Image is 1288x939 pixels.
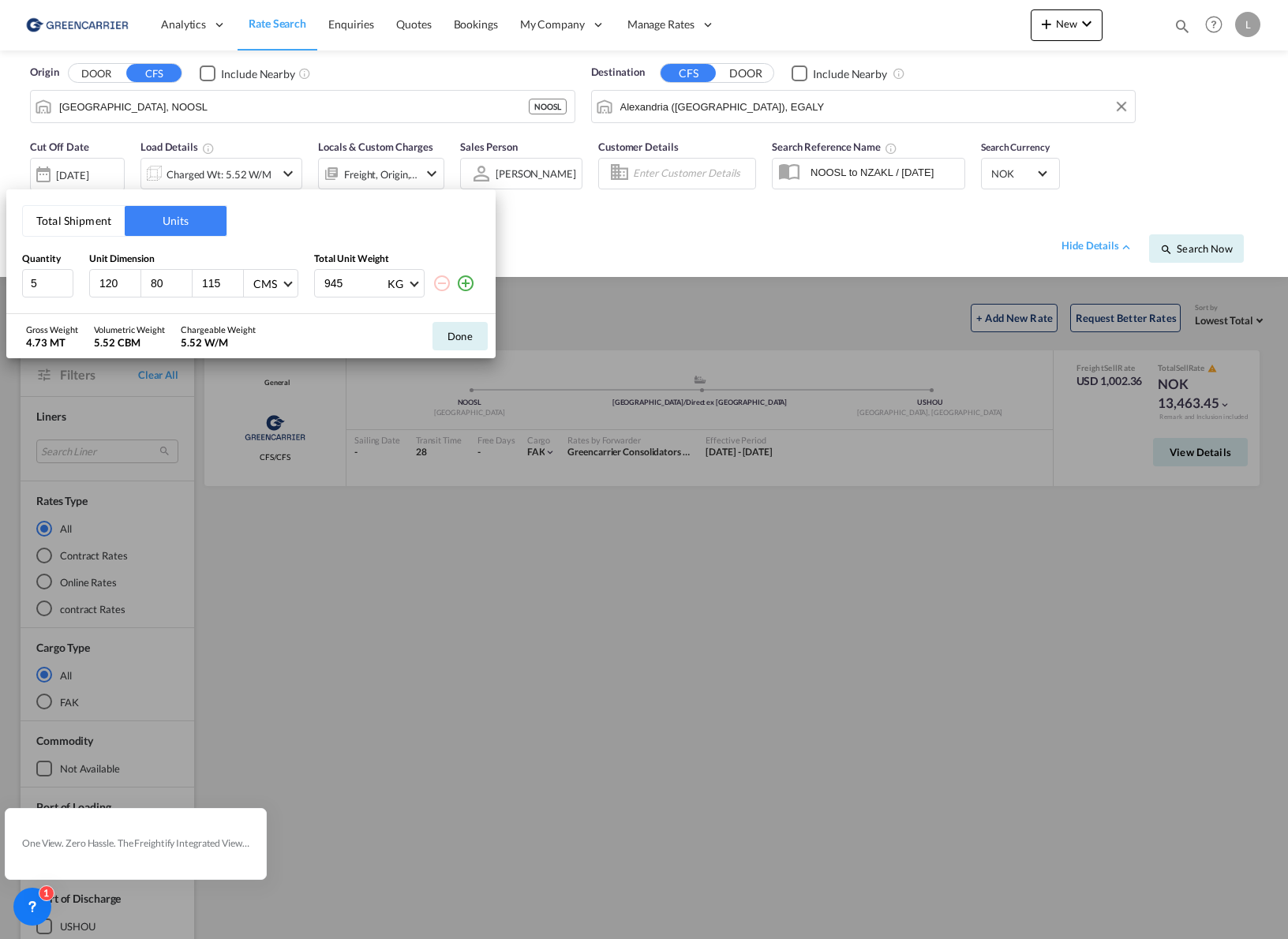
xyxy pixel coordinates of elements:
[253,277,277,290] div: CMS
[94,335,165,350] div: 5.52 CBM
[22,253,73,266] div: Quantity
[456,274,475,293] md-icon: icon-plus-circle-outline
[314,253,480,266] div: Total Unit Weight
[149,276,192,290] input: W
[125,206,227,236] button: Units
[181,335,256,350] div: 5.52 W/M
[89,253,298,266] div: Unit Dimension
[26,324,78,335] div: Gross Weight
[23,206,125,236] button: Total Shipment
[181,324,256,335] div: Chargeable Weight
[323,270,386,297] input: Enter weight
[388,277,403,290] div: KG
[432,322,488,350] button: Done
[432,274,451,293] md-icon: icon-minus-circle-outline
[26,335,78,350] div: 4.73 MT
[94,324,165,335] div: Volumetric Weight
[98,276,140,290] input: L
[200,276,243,290] input: H
[22,269,73,297] input: Qty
